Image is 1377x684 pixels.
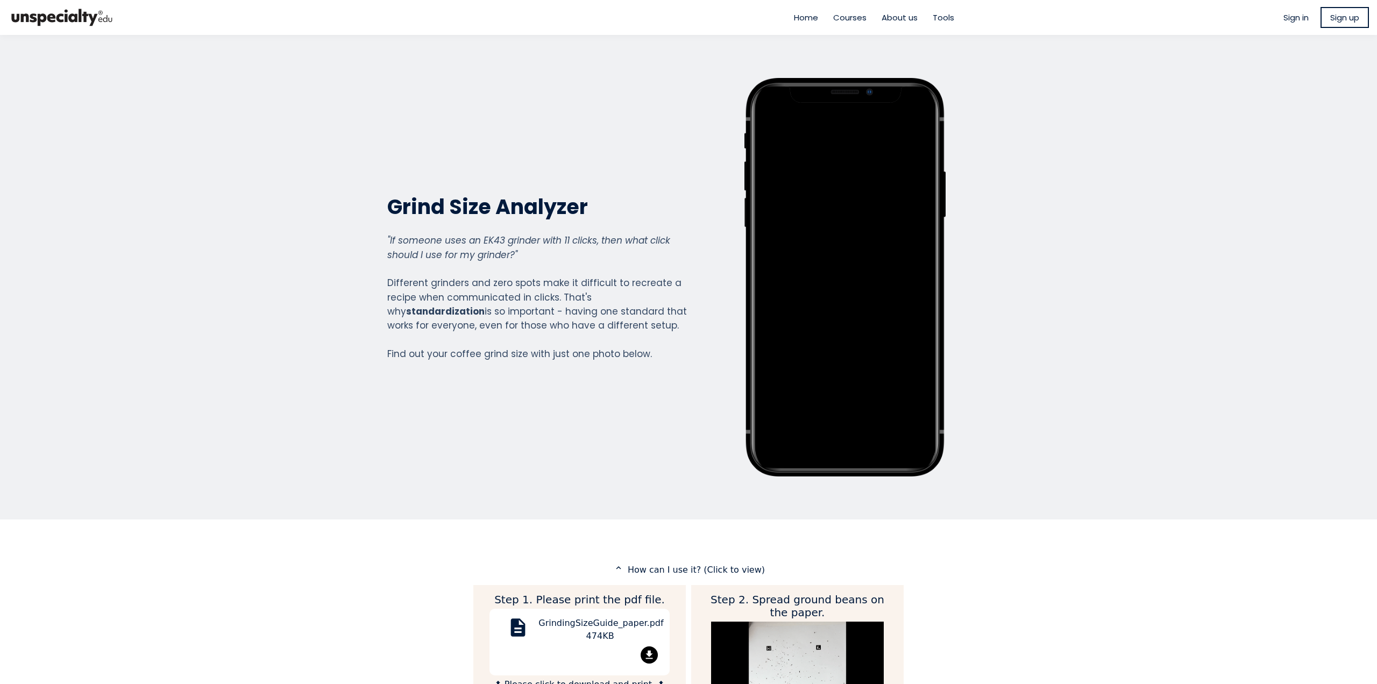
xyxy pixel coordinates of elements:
p: How can I use it? (Click to view) [473,563,904,576]
a: Sign up [1321,7,1369,28]
a: Courses [833,11,867,24]
h2: Step 2. Spread ground beans on the paper. [707,593,888,619]
mat-icon: file_download [641,646,658,664]
h2: Grind Size Analyzer [387,194,687,220]
mat-icon: description [505,617,531,643]
div: Different grinders and zero spots make it difficult to recreate a recipe when communicated in cli... [387,233,687,361]
a: Home [794,11,818,24]
div: GrindingSizeGuide_paper.pdf 474KB [538,617,662,646]
a: Tools [933,11,954,24]
img: bc390a18feecddb333977e298b3a00a1.png [8,4,116,31]
strong: standardization [406,305,485,318]
a: Sign in [1283,11,1309,24]
em: "If someone uses an EK43 grinder with 11 clicks, then what click should I use for my grinder?" [387,234,670,261]
a: About us [882,11,918,24]
span: Sign up [1330,11,1359,24]
mat-icon: expand_less [612,563,625,573]
h2: Step 1. Please print the pdf file. [489,593,670,606]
